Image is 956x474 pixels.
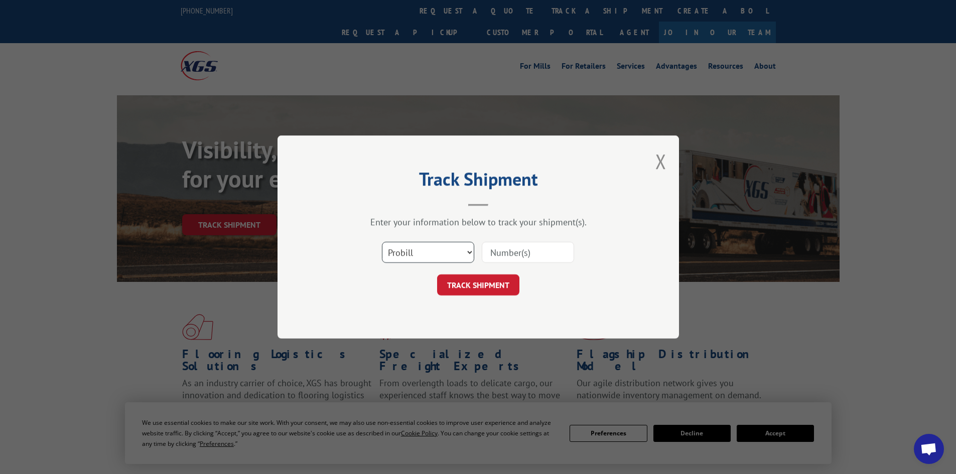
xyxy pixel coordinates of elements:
div: Enter your information below to track your shipment(s). [328,216,629,228]
input: Number(s) [482,242,574,263]
h2: Track Shipment [328,172,629,191]
button: Close modal [655,148,666,175]
div: Open chat [914,434,944,464]
button: TRACK SHIPMENT [437,274,519,295]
